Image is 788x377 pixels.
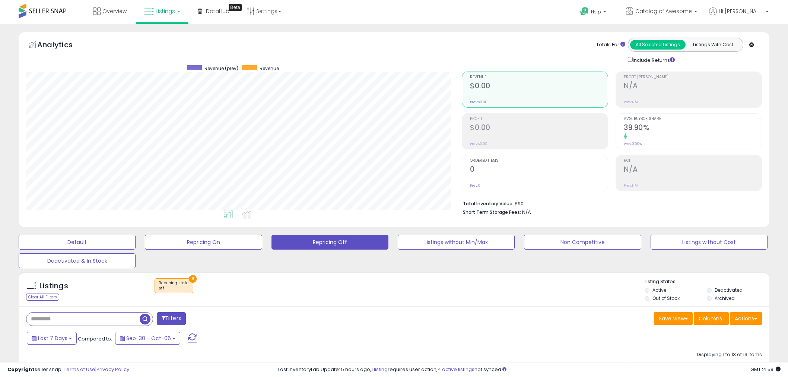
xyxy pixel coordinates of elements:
[271,235,388,250] button: Repricing Off
[574,1,614,24] a: Help
[635,7,692,15] span: Catalog of Awesome
[260,65,279,72] span: Revenue
[206,7,229,15] span: DataHub
[159,280,189,291] span: Repricing state :
[38,335,67,342] span: Last 7 Days
[750,366,781,373] span: 2025-10-14 21:59 GMT
[157,312,186,325] button: Filters
[156,7,175,15] span: Listings
[126,335,171,342] span: Sep-30 - Oct-06
[624,159,762,163] span: ROI
[37,39,87,52] h5: Analytics
[624,75,762,79] span: Profit [PERSON_NAME]
[470,75,608,79] span: Revenue
[622,56,684,64] div: Include Returns
[278,366,781,373] div: Last InventoryLab Update: 5 hours ago, requires user action, not synced.
[39,281,68,291] h5: Listings
[685,40,741,50] button: Listings With Cost
[7,366,129,373] div: seller snap | |
[624,165,762,175] h2: N/A
[715,295,735,301] label: Archived
[580,7,589,16] i: Get Help
[652,287,666,293] label: Active
[64,366,95,373] a: Terms of Use
[115,332,180,345] button: Sep-30 - Oct-06
[624,82,762,92] h2: N/A
[591,9,601,15] span: Help
[7,366,35,373] strong: Copyright
[624,183,638,188] small: Prev: N/A
[709,7,769,24] a: Hi [PERSON_NAME]
[159,286,189,291] div: off
[522,209,531,216] span: N/A
[730,312,762,325] button: Actions
[630,40,686,50] button: All Selected Listings
[697,351,762,358] div: Displaying 1 to 13 of 13 items
[463,199,756,207] li: $90
[699,315,722,322] span: Columns
[719,7,763,15] span: Hi [PERSON_NAME]
[470,159,608,163] span: Ordered Items
[651,235,768,250] button: Listings without Cost
[596,41,625,48] div: Totals For
[78,335,112,342] span: Compared to:
[470,142,487,146] small: Prev: $0.00
[19,235,136,250] button: Default
[463,200,514,207] b: Total Inventory Value:
[624,123,762,133] h2: 39.90%
[470,123,608,133] h2: $0.00
[96,366,129,373] a: Privacy Policy
[645,278,769,285] p: Listing States:
[470,165,608,175] h2: 0
[26,294,59,301] div: Clear All Filters
[102,7,127,15] span: Overview
[715,287,743,293] label: Deactivated
[524,235,641,250] button: Non Competitive
[204,65,238,72] span: Revenue (prev)
[624,100,638,104] small: Prev: N/A
[398,235,515,250] button: Listings without Min/Max
[27,332,77,345] button: Last 7 Days
[652,295,680,301] label: Out of Stock
[470,183,480,188] small: Prev: 0
[19,253,136,268] button: Deactivated & In Stock
[470,100,487,104] small: Prev: $0.00
[229,4,242,11] div: Tooltip anchor
[624,142,642,146] small: Prev: 0.00%
[624,117,762,121] span: Avg. Buybox Share
[438,366,474,373] a: 4 active listings
[654,312,693,325] button: Save View
[694,312,729,325] button: Columns
[189,275,197,283] button: ×
[470,117,608,121] span: Profit
[371,366,388,373] a: 1 listing
[470,82,608,92] h2: $0.00
[463,209,521,215] b: Short Term Storage Fees:
[145,235,262,250] button: Repricing On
